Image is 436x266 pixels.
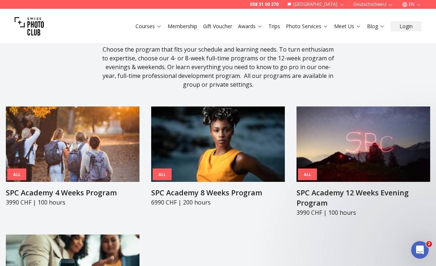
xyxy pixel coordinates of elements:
[250,1,279,7] a: 058 51 00 270
[297,188,430,208] h3: SPC Academy 12 Weeks Evening Program
[135,23,162,30] a: Courses
[268,23,280,30] a: Trips
[151,106,285,207] a: SPC Academy 8 Weeks ProgramAllSPC Academy 8 Weeks Program6990 CHF | 200 hours
[151,106,285,182] img: SPC Academy 8 Weeks Program
[168,23,197,30] a: Membership
[334,23,361,30] a: Meet Us
[15,12,44,41] img: Swiss photo club
[133,21,165,31] button: Courses
[200,21,235,31] button: Gift Voucher
[153,168,172,180] div: All
[238,23,263,30] a: Awards
[331,21,364,31] button: Meet Us
[235,21,265,31] button: Awards
[6,106,139,207] a: SPC Academy 4 Weeks ProgramAllSPC Academy 4 Weeks Program3990 CHF | 100 hours
[6,198,139,207] p: 3990 CHF | 100 hours
[165,21,200,31] button: Membership
[151,198,285,207] p: 6990 CHF | 200 hours
[6,188,139,198] h3: SPC Academy 4 Weeks Program
[364,21,388,31] button: Blog
[101,45,335,89] div: Choose the program that fits your schedule and learning needs. To turn enthusiasm to expertise, c...
[391,21,421,31] button: Login
[286,23,328,30] a: Photo Services
[367,23,385,30] a: Blog
[6,106,139,182] img: SPC Academy 4 Weeks Program
[298,168,317,180] div: All
[297,106,430,217] a: SPC Academy 12 Weeks Evening ProgramAllSPC Academy 12 Weeks Evening Program3990 CHF | 100 hours
[426,241,432,247] span: 2
[411,241,429,259] iframe: Intercom live chat
[297,208,430,217] p: 3990 CHF | 100 hours
[283,21,331,31] button: Photo Services
[297,106,430,182] img: SPC Academy 12 Weeks Evening Program
[151,188,285,198] h3: SPC Academy 8 Weeks Program
[203,23,232,30] a: Gift Voucher
[265,21,283,31] button: Trips
[7,168,26,180] div: All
